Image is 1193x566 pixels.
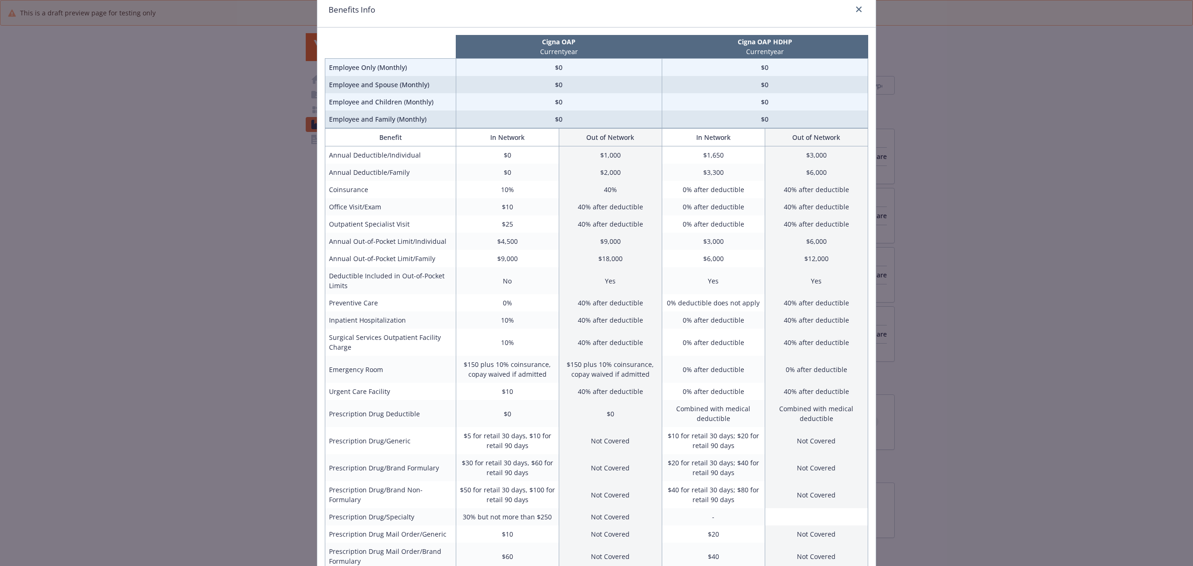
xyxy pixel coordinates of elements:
[559,233,662,250] td: $9,000
[765,164,868,181] td: $6,000
[765,181,868,198] td: 40% after deductible
[456,76,662,93] td: $0
[853,4,864,15] a: close
[559,215,662,233] td: 40% after deductible
[325,356,456,383] td: Emergency Room
[765,481,868,508] td: Not Covered
[664,47,866,56] p: Current year
[559,164,662,181] td: $2,000
[325,400,456,427] td: Prescription Drug Deductible
[765,383,868,400] td: 40% after deductible
[456,198,559,215] td: $10
[765,356,868,383] td: 0% after deductible
[765,215,868,233] td: 40% after deductible
[662,250,765,267] td: $6,000
[456,110,662,128] td: $0
[329,4,375,16] h1: Benefits Info
[559,481,662,508] td: Not Covered
[325,294,456,311] td: Preventive Care
[456,250,559,267] td: $9,000
[456,329,559,356] td: 10%
[325,427,456,454] td: Prescription Drug/Generic
[765,129,868,146] th: Out of Network
[456,59,662,76] td: $0
[325,110,456,128] td: Employee and Family (Monthly)
[456,454,559,481] td: $30 for retail 30 days, $60 for retail 90 days
[662,356,765,383] td: 0% after deductible
[559,267,662,294] td: Yes
[325,76,456,93] td: Employee and Spouse (Monthly)
[559,400,662,427] td: $0
[662,129,765,146] th: In Network
[662,164,765,181] td: $3,300
[559,311,662,329] td: 40% after deductible
[559,454,662,481] td: Not Covered
[456,427,559,454] td: $5 for retail 30 days, $10 for retail 90 days
[456,508,559,525] td: 30% but not more than $250
[662,508,765,525] td: -
[559,146,662,164] td: $1,000
[765,525,868,543] td: Not Covered
[559,356,662,383] td: $150 plus 10% coinsurance, copay waived if admitted
[325,250,456,267] td: Annual Out-of-Pocket Limit/Family
[662,383,765,400] td: 0% after deductible
[325,198,456,215] td: Office Visit/Exam
[325,164,456,181] td: Annual Deductible/Family
[325,146,456,164] td: Annual Deductible/Individual
[662,400,765,427] td: Combined with medical deductible
[559,508,662,525] td: Not Covered
[662,215,765,233] td: 0% after deductible
[456,233,559,250] td: $4,500
[765,294,868,311] td: 40% after deductible
[559,294,662,311] td: 40% after deductible
[456,400,559,427] td: $0
[662,294,765,311] td: 0% deductible does not apply
[662,525,765,543] td: $20
[765,454,868,481] td: Not Covered
[456,311,559,329] td: 10%
[662,181,765,198] td: 0% after deductible
[325,93,456,110] td: Employee and Children (Monthly)
[662,481,765,508] td: $40 for retail 30 days; $80 for retail 90 days
[559,329,662,356] td: 40% after deductible
[765,311,868,329] td: 40% after deductible
[559,383,662,400] td: 40% after deductible
[325,215,456,233] td: Outpatient Specialist Visit
[325,525,456,543] td: Prescription Drug Mail Order/Generic
[559,525,662,543] td: Not Covered
[456,146,559,164] td: $0
[325,481,456,508] td: Prescription Drug/Brand Non-Formulary
[765,146,868,164] td: $3,000
[662,233,765,250] td: $3,000
[456,181,559,198] td: 10%
[456,129,559,146] th: In Network
[456,525,559,543] td: $10
[662,198,765,215] td: 0% after deductible
[325,454,456,481] td: Prescription Drug/Brand Formulary
[559,198,662,215] td: 40% after deductible
[662,110,868,128] td: $0
[325,233,456,250] td: Annual Out-of-Pocket Limit/Individual
[456,481,559,508] td: $50 for retail 30 days, $100 for retail 90 days
[662,427,765,454] td: $10 for retail 30 days; $20 for retail 90 days
[325,508,456,525] td: Prescription Drug/Specialty
[662,93,868,110] td: $0
[765,400,868,427] td: Combined with medical deductible
[456,356,559,383] td: $150 plus 10% coinsurance, copay waived if admitted
[765,427,868,454] td: Not Covered
[325,59,456,76] td: Employee Only (Monthly)
[325,311,456,329] td: Inpatient Hospitalization
[325,329,456,356] td: Surgical Services Outpatient Facility Charge
[456,93,662,110] td: $0
[765,250,868,267] td: $12,000
[559,181,662,198] td: 40%
[662,311,765,329] td: 0% after deductible
[765,233,868,250] td: $6,000
[662,267,765,294] td: Yes
[325,383,456,400] td: Urgent Care Facility
[456,294,559,311] td: 0%
[664,37,866,47] p: Cigna OAP HDHP
[456,164,559,181] td: $0
[325,35,456,59] th: intentionally left blank
[765,267,868,294] td: Yes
